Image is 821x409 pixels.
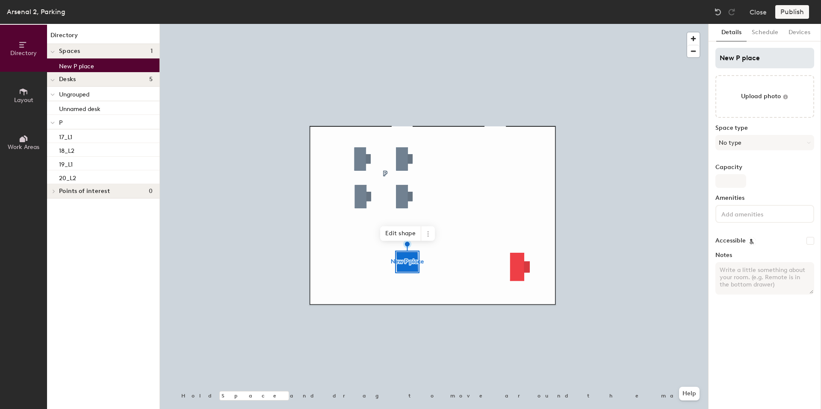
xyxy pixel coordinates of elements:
[714,8,722,16] img: Undo
[720,208,797,219] input: Add amenities
[59,119,62,126] span: P
[59,91,89,98] span: Ungrouped
[151,48,153,55] span: 1
[727,8,736,16] img: Redo
[750,5,767,19] button: Close
[149,76,153,83] span: 5
[59,103,100,113] p: Unnamed desk
[7,6,65,17] div: Arsenal 2, Parking
[715,135,814,150] button: No type
[715,125,814,131] label: Space type
[14,96,33,104] span: Layout
[59,158,73,168] p: 19_L1
[59,145,74,155] p: 18_L2
[747,24,783,41] button: Schedule
[59,172,76,182] p: 20_L2
[59,60,94,70] p: New P place
[716,24,747,41] button: Details
[715,237,746,244] label: Accessible
[59,76,76,83] span: Desks
[10,50,37,57] span: Directory
[715,164,814,171] label: Capacity
[59,131,72,141] p: 17_L1
[59,188,110,195] span: Points of interest
[149,188,153,195] span: 0
[8,143,39,151] span: Work Areas
[783,24,815,41] button: Devices
[715,195,814,202] label: Amenities
[715,252,814,259] label: Notes
[59,48,80,55] span: Spaces
[380,226,421,241] span: Edit shape
[47,31,159,44] h1: Directory
[715,75,814,118] button: Upload photo
[679,387,700,400] button: Help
